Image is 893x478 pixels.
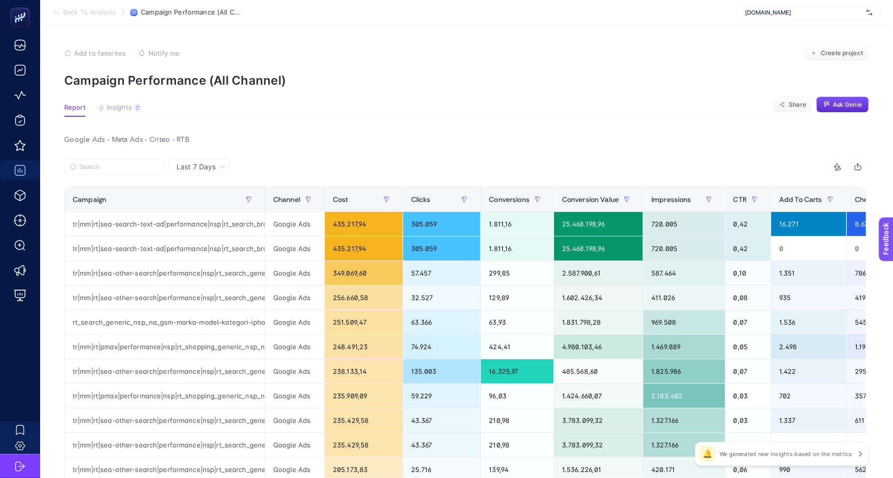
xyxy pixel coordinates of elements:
div: 0,42 [726,212,771,236]
div: 1.811,16 [481,212,554,236]
button: Create project [805,45,869,61]
div: Google Ads [265,286,324,310]
div: 129,89 [481,286,554,310]
div: 235.429,58 [325,408,403,432]
div: Google Ads [265,310,324,334]
div: 96,03 [481,384,554,408]
div: 3.783.099,32 [554,433,643,457]
div: 935 [771,286,846,310]
div: Google Ads - Meta Ads - Criteo - RTB [56,133,874,147]
div: tr|mm|rt|sea-search-text-ad|performance|nsp|rt_search_brand_nsp_na_pure-exact|na|d2c|Search-Brand... [65,236,265,261]
div: 16.271 [771,212,846,236]
div: 3.783.099,32 [554,408,643,432]
button: Add to favorites [64,49,126,57]
p: We generated new insights based on the metrics [720,450,852,458]
div: 1.337 [771,408,846,432]
div: 0,07 [726,359,771,383]
span: Channel [273,195,300,203]
div: 🔔 [699,446,716,462]
div: 25.468.198,96 [554,212,643,236]
div: 4.980.103,46 [554,335,643,359]
span: Add To Carts [779,195,822,203]
span: Conversion Value [562,195,619,203]
div: tr|mm|rt|sea-other-search|performance|nsp|rt_search_generic_nsp_na_dsa-other-traffic-category|na|... [65,359,265,383]
div: Google Ads [265,261,324,285]
div: 349.069,60 [325,261,403,285]
div: 1.602.426,34 [554,286,643,310]
div: 256.660,58 [325,286,403,310]
div: 0,08 [726,286,771,310]
div: 2.183.482 [643,384,725,408]
div: tr|mm|rt|pmax|performance|nsp|rt_shopping_generic_nsp_na_pmax-other-top-seller|na|d2c|AOP|OSB0002JUP [65,384,265,408]
div: tr|mm|rt|sea-other-search|performance|nsp|rt_search_generic_nsp_na_dsa-other-max-conv-value-feed|... [65,433,265,457]
div: 1.327.166 [643,433,725,457]
div: 435.217,94 [325,212,403,236]
span: Insights [107,104,132,112]
div: 1.811,16 [481,236,554,261]
div: 1.469.889 [643,335,725,359]
div: 0,03 [726,408,771,432]
div: Google Ads [265,212,324,236]
div: 485.568,60 [554,359,643,383]
div: 0 [771,433,846,457]
div: 135.003 [403,359,481,383]
div: 32.527 [403,286,481,310]
div: 424,41 [481,335,554,359]
button: Share [773,97,812,113]
span: Back To Analysis [63,9,116,17]
div: 411.026 [643,286,725,310]
div: 7 [134,104,141,112]
div: 0,10 [726,261,771,285]
div: 0 [771,236,846,261]
div: 587.464 [643,261,725,285]
div: 1.536 [771,310,846,334]
div: 0,42 [726,236,771,261]
span: Ask Genie [833,101,862,109]
div: 435.217,94 [325,236,403,261]
span: Notify me [148,49,180,57]
span: Cost [333,195,348,203]
span: Checkouts [855,195,889,203]
div: 702 [771,384,846,408]
span: Feedback [6,3,38,11]
div: 0,03 [726,384,771,408]
div: tr|mm|rt|pmax|performance|nsp|rt_shopping_generic_nsp_na_pmax-other-traffic|na|d2c|AOP|OSB0002K1G [65,335,265,359]
div: 1.825.986 [643,359,725,383]
div: 1.351 [771,261,846,285]
div: 210,98 [481,408,554,432]
p: Campaign Performance (All Channel) [64,73,869,88]
div: tr|mm|rt|sea-other-search|performance|nsp|rt_search_generic_nsp_na_dsa-other-hero-urunler|na|d2c|... [65,286,265,310]
div: 235.909,09 [325,384,403,408]
div: 59.229 [403,384,481,408]
div: tr|mm|rt|sea-other-search|performance|nsp|rt_search_generic_nsp_na_dsa-other-max-conv-value-feed|... [65,408,265,432]
div: Google Ads [265,433,324,457]
span: Add to favorites [74,49,126,57]
span: Conversions [489,195,529,203]
div: 74.924 [403,335,481,359]
span: Share [789,101,806,109]
div: 1.831.798,28 [554,310,643,334]
div: 969.508 [643,310,725,334]
div: 0,07 [726,310,771,334]
div: tr|mm|rt|sea-search-text-ad|performance|nsp|rt_search_brand_nsp_na_pure-exact|na|d2c|Search-Brand... [65,212,265,236]
div: 720.005 [643,212,725,236]
div: Google Ads [265,236,324,261]
span: Impressions [651,195,691,203]
div: 0,05 [726,335,771,359]
input: Search [79,163,158,171]
span: Clicks [411,195,431,203]
div: 235.429,58 [325,433,403,457]
div: 2.587.900,61 [554,261,643,285]
div: 16.325,97 [481,359,554,383]
div: 1.327.166 [643,408,725,432]
div: Google Ads [265,359,324,383]
div: Google Ads [265,335,324,359]
div: 25.468.198,96 [554,236,643,261]
button: Ask Genie [816,97,869,113]
div: 299,85 [481,261,554,285]
span: [DOMAIN_NAME] [745,9,862,17]
button: Notify me [138,49,180,57]
span: Campaign [73,195,106,203]
span: Campaign Performance (All Channel) [141,9,241,17]
div: 57.457 [403,261,481,285]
